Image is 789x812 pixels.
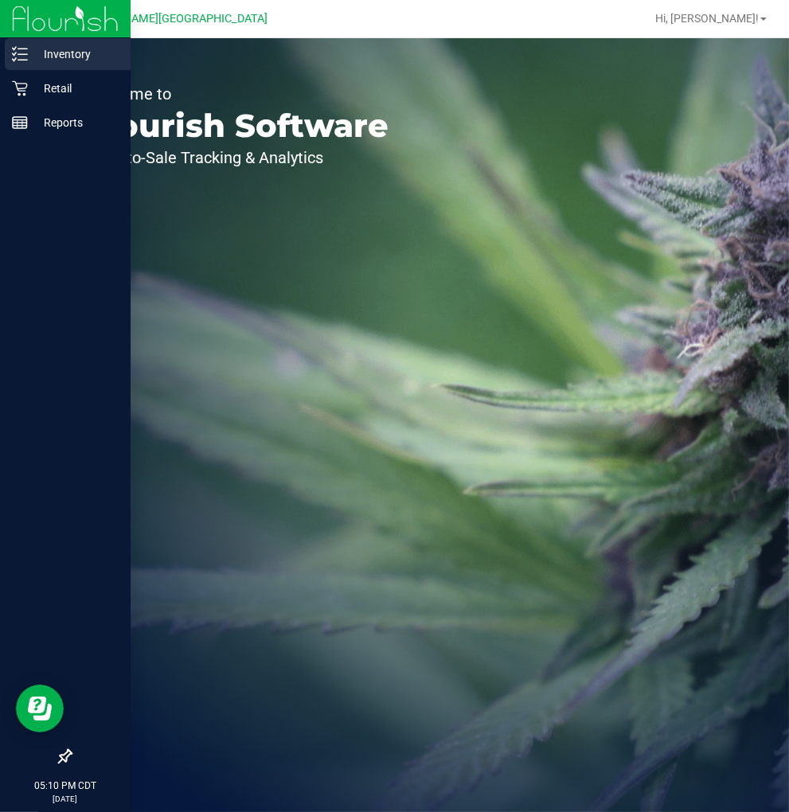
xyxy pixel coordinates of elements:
span: Ft [PERSON_NAME][GEOGRAPHIC_DATA] [57,12,268,25]
p: Retail [28,79,123,98]
iframe: Resource center [16,685,64,732]
inline-svg: Inventory [12,46,28,62]
p: Flourish Software [86,110,389,142]
p: [DATE] [7,793,123,805]
span: Hi, [PERSON_NAME]! [655,12,759,25]
inline-svg: Reports [12,115,28,131]
p: 05:10 PM CDT [7,779,123,793]
inline-svg: Retail [12,80,28,96]
p: Welcome to [86,86,389,102]
p: Seed-to-Sale Tracking & Analytics [86,150,389,166]
p: Inventory [28,45,123,64]
p: Reports [28,113,123,132]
